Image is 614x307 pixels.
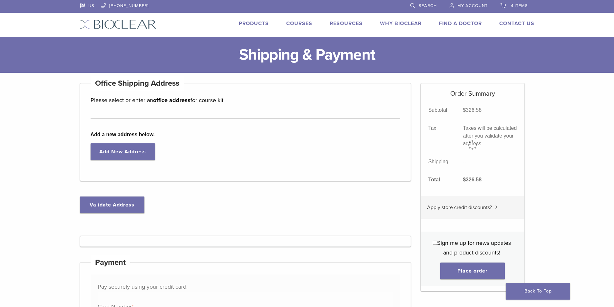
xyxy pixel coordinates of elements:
[91,95,401,105] p: Please select or enter an for course kit.
[380,20,422,27] a: Why Bioclear
[437,239,511,256] span: Sign me up for news updates and product discounts!
[439,20,482,27] a: Find A Doctor
[499,20,534,27] a: Contact Us
[239,20,269,27] a: Products
[91,255,131,270] h4: Payment
[286,20,312,27] a: Courses
[511,3,528,8] span: 4 items
[330,20,363,27] a: Resources
[419,3,437,8] span: Search
[91,143,155,160] a: Add New Address
[440,263,505,279] button: Place order
[506,283,570,300] a: Back To Top
[427,204,492,211] span: Apply store credit discounts?
[153,97,190,104] strong: office address
[91,76,184,91] h4: Office Shipping Address
[91,131,401,139] b: Add a new address below.
[421,83,524,98] h5: Order Summary
[457,3,488,8] span: My Account
[80,197,144,213] button: Validate Address
[433,241,437,245] input: Sign me up for news updates and product discounts!
[80,20,156,29] img: Bioclear
[495,206,498,209] img: caret.svg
